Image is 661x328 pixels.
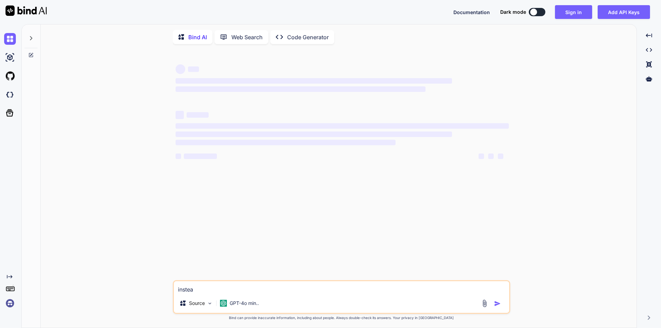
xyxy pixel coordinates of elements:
[287,33,329,41] p: Code Generator
[176,86,426,92] span: ‌
[231,33,263,41] p: Web Search
[188,66,199,72] span: ‌
[176,131,452,137] span: ‌
[176,111,184,119] span: ‌
[174,281,509,294] textarea: instea
[176,154,181,159] span: ‌
[555,5,592,19] button: Sign in
[479,154,484,159] span: ‌
[481,299,489,307] img: attachment
[173,315,510,320] p: Bind can provide inaccurate information, including about people. Always double-check its answers....
[4,89,16,100] img: darkCloudIdeIcon
[189,300,205,307] p: Source
[176,64,185,74] span: ‌
[498,154,503,159] span: ‌
[6,6,47,16] img: Bind AI
[188,33,207,41] p: Bind AI
[598,5,650,19] button: Add API Keys
[4,70,16,82] img: githubLight
[176,140,396,145] span: ‌
[176,78,452,84] span: ‌
[4,297,16,309] img: signin
[453,9,490,15] span: Documentation
[230,300,259,307] p: GPT-4o min..
[207,300,213,306] img: Pick Models
[176,123,509,129] span: ‌
[187,112,209,118] span: ‌
[4,33,16,45] img: chat
[488,154,494,159] span: ‌
[453,9,490,16] button: Documentation
[494,300,501,307] img: icon
[220,300,227,307] img: GPT-4o mini
[4,52,16,63] img: ai-studio
[500,9,526,15] span: Dark mode
[184,154,217,159] span: ‌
